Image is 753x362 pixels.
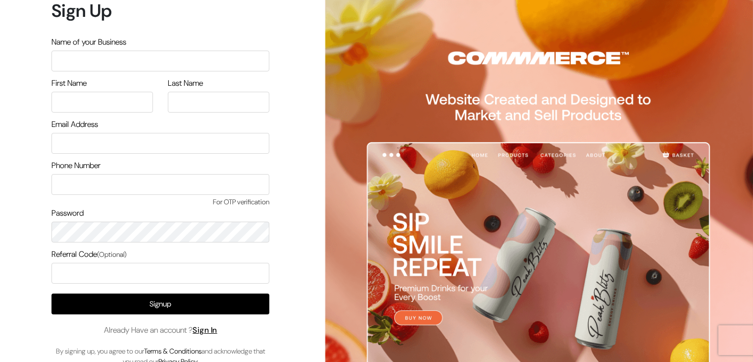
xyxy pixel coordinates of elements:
label: First Name [51,77,87,89]
label: Email Address [51,119,98,130]
label: Password [51,207,84,219]
span: Already Have an account ? [104,324,217,336]
label: Phone Number [51,160,100,172]
a: Terms & Conditions [144,347,201,356]
button: Signup [51,294,269,314]
label: Last Name [168,77,203,89]
span: For OTP verification [51,197,269,207]
label: Name of your Business [51,36,126,48]
label: Referral Code [51,248,127,260]
a: Sign In [193,325,217,335]
span: (Optional) [97,250,127,259]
